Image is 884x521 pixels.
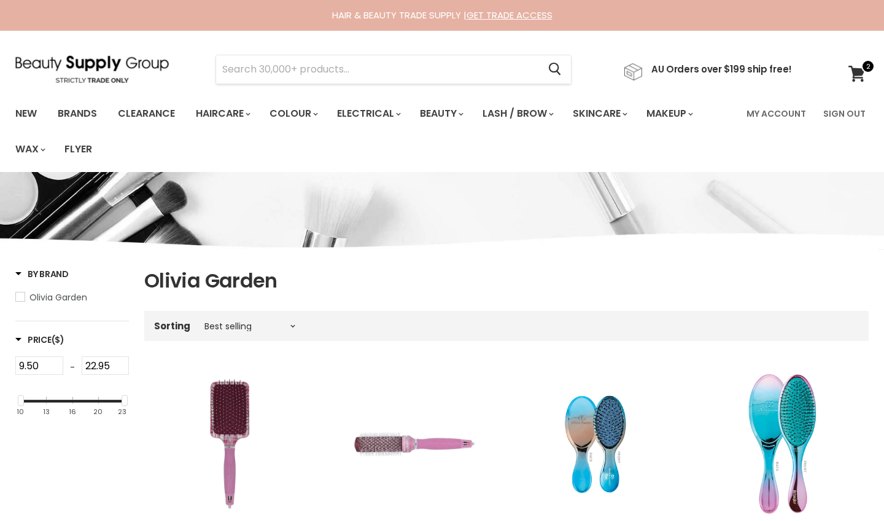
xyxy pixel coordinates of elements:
img: Olivia Garden Aurora Mini Detangler [563,370,634,518]
a: Flyer [55,136,101,162]
a: Skincare [564,101,635,127]
div: 10 [17,409,24,417]
h3: Price($) [15,334,64,346]
a: Electrical [328,101,408,127]
a: Olivia Garden Aurora Detangler For Medium - Thick Hair [709,370,856,518]
label: Sorting [154,321,190,331]
a: Haircare [187,101,258,127]
a: Olivia Garden BCA NanoThermic Ceramic & Ion Round Thermal Brush 2024 [341,370,488,518]
span: Price [15,334,64,346]
div: 16 [69,409,76,417]
a: Lash / Brow [473,101,561,127]
a: Brands [48,101,106,127]
a: Wax [6,136,53,162]
input: Min Price [15,356,63,375]
a: Colour [260,101,325,127]
div: 13 [43,409,50,417]
a: Makeup [637,101,700,127]
input: Search [216,55,538,84]
input: Max Price [82,356,130,375]
ul: Main menu [6,96,739,167]
img: Olivia Garden BCA NanoThermic Ceramic & Ion Round Thermal Brush 2024 [341,422,488,466]
a: Clearance [109,101,184,127]
iframe: Gorgias live chat messenger [823,463,872,509]
a: Beauty [411,101,471,127]
div: 20 [93,409,103,417]
a: Sign Out [816,101,873,127]
a: My Account [739,101,813,127]
a: New [6,101,46,127]
a: Olivia Garden Aurora Mini Detangler [525,370,672,518]
button: Search [538,55,571,84]
span: Olivia Garden [29,291,87,304]
div: - [63,356,82,378]
form: Product [215,55,572,84]
span: ($) [52,334,64,346]
h3: By Brand [15,268,69,280]
a: GET TRADE ACCESS [467,9,552,22]
h1: Olivia Garden [144,268,869,294]
div: 23 [118,409,126,417]
img: Olivia Garden NanoThermic Special Edition BCA Paddle Brush [157,370,304,518]
a: Olivia Garden [15,291,129,304]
